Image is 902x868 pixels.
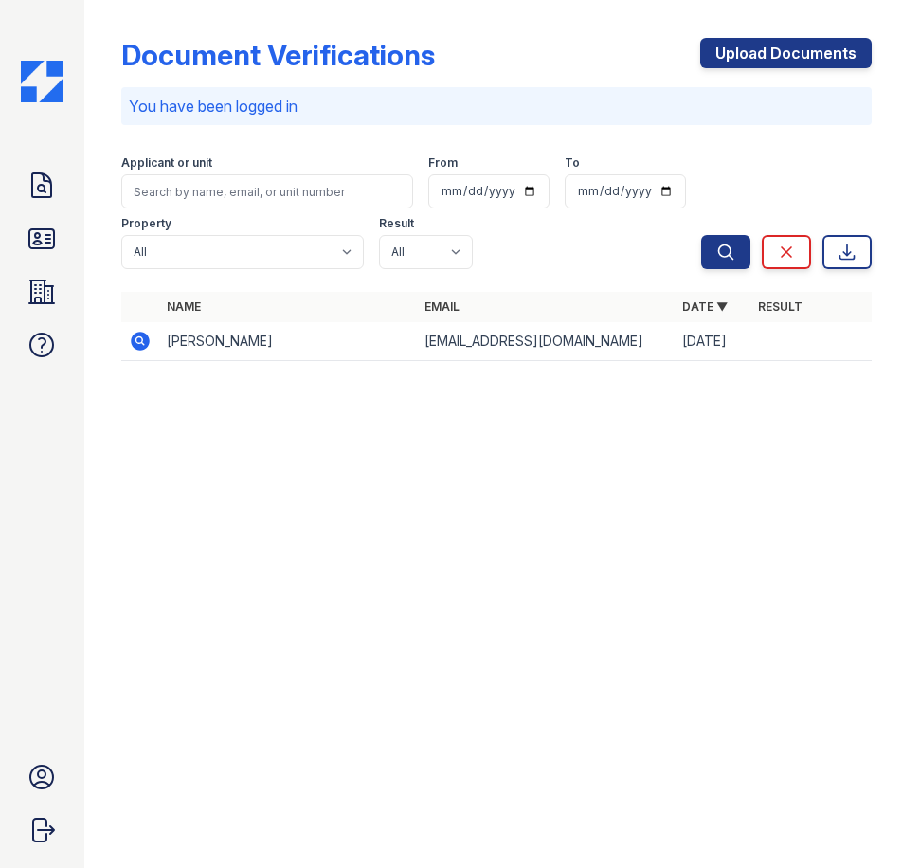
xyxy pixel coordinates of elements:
img: CE_Icon_Blue-c292c112584629df590d857e76928e9f676e5b41ef8f769ba2f05ee15b207248.png [21,61,63,102]
label: To [565,155,580,171]
td: [PERSON_NAME] [159,322,417,361]
a: Result [758,299,803,314]
div: Document Verifications [121,38,435,72]
td: [DATE] [675,322,750,361]
p: You have been logged in [129,95,864,118]
label: From [428,155,458,171]
input: Search by name, email, or unit number [121,174,413,208]
td: [EMAIL_ADDRESS][DOMAIN_NAME] [417,322,675,361]
a: Upload Documents [700,38,872,68]
label: Applicant or unit [121,155,212,171]
a: Date ▼ [682,299,728,314]
a: Name [167,299,201,314]
a: Email [424,299,460,314]
label: Property [121,216,171,231]
label: Result [379,216,414,231]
